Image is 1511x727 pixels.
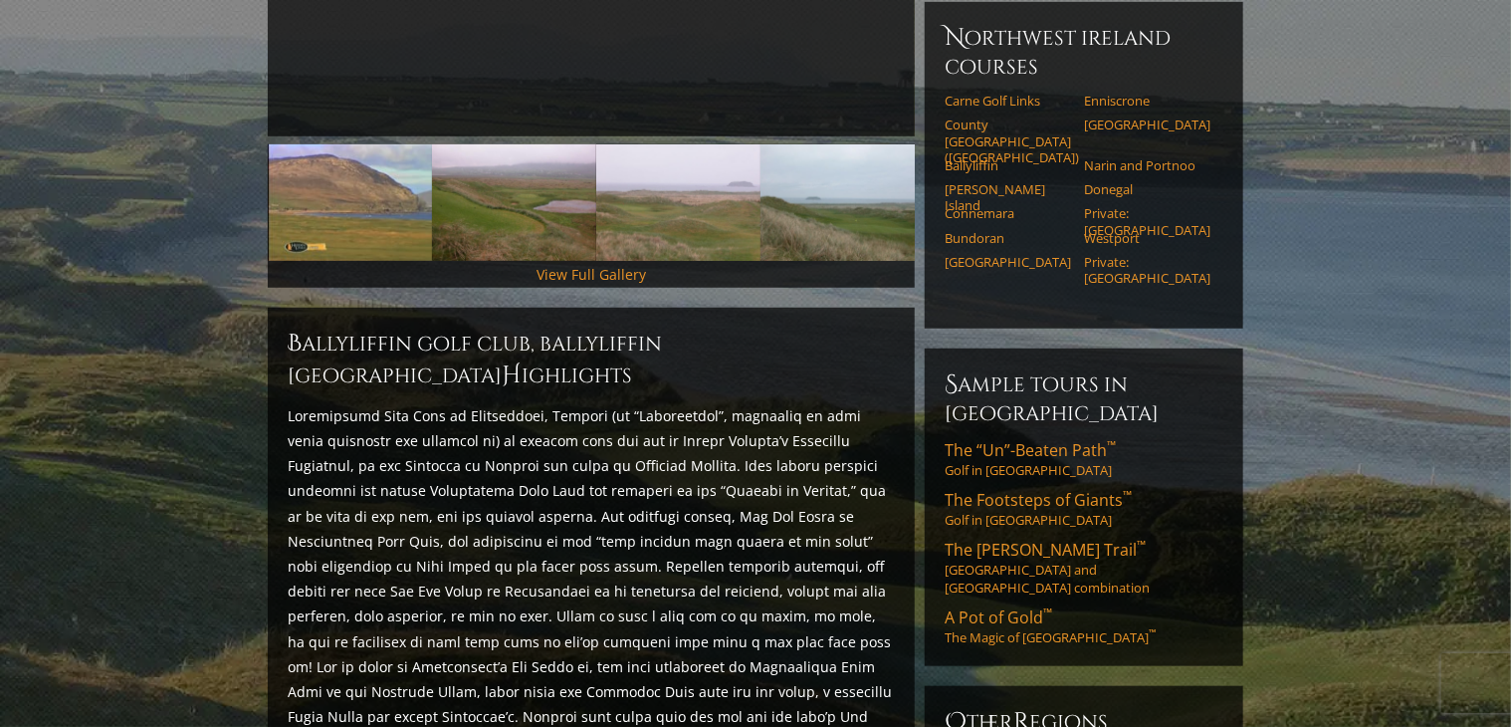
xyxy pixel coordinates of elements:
a: Enniscrone [1084,93,1210,109]
h6: Northwest Ireland Courses [945,22,1223,81]
a: A Pot of Gold™The Magic of [GEOGRAPHIC_DATA]™ [945,606,1223,646]
a: Narin and Portnoo [1084,157,1210,173]
a: View Full Gallery [537,265,646,284]
span: A Pot of Gold [945,606,1052,628]
a: Private: [GEOGRAPHIC_DATA] [1084,205,1210,238]
a: The “Un”-Beaten Path™Golf in [GEOGRAPHIC_DATA] [945,439,1223,479]
a: Donegal [1084,181,1210,197]
sup: ™ [1149,627,1156,640]
sup: ™ [1123,487,1132,504]
a: Westport [1084,230,1210,246]
a: [GEOGRAPHIC_DATA] [945,254,1071,270]
a: Carne Golf Links [945,93,1071,109]
span: H [502,360,522,391]
a: Private: [GEOGRAPHIC_DATA] [1084,254,1210,287]
span: The Footsteps of Giants [945,489,1132,511]
h6: Sample Tours in [GEOGRAPHIC_DATA] [945,368,1223,427]
a: Ballyliffin [945,157,1071,173]
a: The Footsteps of Giants™Golf in [GEOGRAPHIC_DATA] [945,489,1223,529]
a: County [GEOGRAPHIC_DATA] ([GEOGRAPHIC_DATA]) [945,117,1071,165]
a: Connemara [945,205,1071,221]
a: The [PERSON_NAME] Trail™[GEOGRAPHIC_DATA] and [GEOGRAPHIC_DATA] combination [945,539,1223,597]
a: [PERSON_NAME] Island [945,181,1071,214]
span: The “Un”-Beaten Path [945,439,1116,461]
sup: ™ [1107,437,1116,454]
a: Bundoran [945,230,1071,246]
sup: ™ [1137,537,1146,554]
span: The [PERSON_NAME] Trail [945,539,1146,561]
sup: ™ [1043,605,1052,621]
a: [GEOGRAPHIC_DATA] [1084,117,1210,132]
h2: Ballyliffin Golf Club, Ballyliffin [GEOGRAPHIC_DATA] ighlights [288,328,895,391]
